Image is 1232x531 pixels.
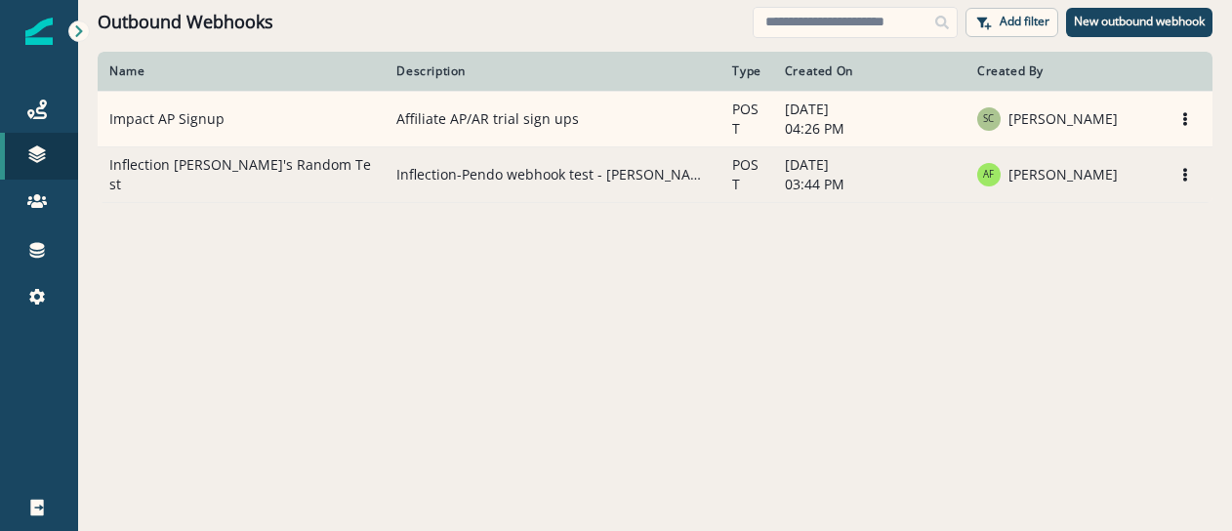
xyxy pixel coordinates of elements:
[25,18,53,45] img: Inflection
[109,63,373,79] div: Name
[720,146,772,202] td: POST
[98,91,385,146] td: Impact AP Signup
[396,165,709,184] p: Inflection-Pendo webhook test - [PERSON_NAME]
[98,146,385,202] td: Inflection [PERSON_NAME]'s Random Test
[1170,160,1201,189] button: Options
[1066,8,1212,37] button: New outbound webhook
[785,155,954,175] p: [DATE]
[1000,15,1049,28] p: Add filter
[396,109,709,129] p: Affiliate AP/AR trial sign ups
[98,12,273,33] h1: Outbound Webhooks
[1074,15,1205,28] p: New outbound webhook
[98,146,1212,202] a: Inflection [PERSON_NAME]'s Random TestInflection-Pendo webhook test - [PERSON_NAME]POST[DATE]03:4...
[98,91,1212,146] a: Impact AP SignupAffiliate AP/AR trial sign upsPOST[DATE]04:26 PMStephanie Chan[PERSON_NAME]Options
[720,91,772,146] td: POST
[396,63,709,79] div: Description
[785,119,954,139] p: 04:26 PM
[983,170,994,180] div: Andrew Funk
[785,175,954,194] p: 03:44 PM
[785,100,954,119] p: [DATE]
[983,114,994,124] div: Stephanie Chan
[977,63,1146,79] div: Created By
[965,8,1058,37] button: Add filter
[732,63,760,79] div: Type
[785,63,954,79] div: Created On
[1008,165,1118,184] p: [PERSON_NAME]
[1170,104,1201,134] button: Options
[1008,109,1118,129] p: [PERSON_NAME]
